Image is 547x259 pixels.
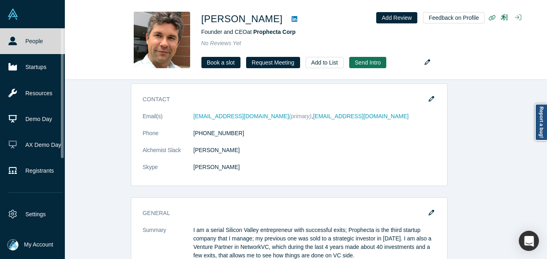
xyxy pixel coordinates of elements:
[7,8,19,20] img: Alchemist Vault Logo
[143,146,193,163] dt: Alchemist Slack
[143,112,193,129] dt: Email(s)
[193,112,436,121] dd: ,
[201,29,296,35] span: Founder and CEO at
[376,12,418,23] button: Add Review
[143,163,193,180] dt: Skype
[349,57,387,68] button: Send Intro
[246,57,300,68] button: Request Meeting
[193,130,244,136] a: [PHONE_NUMBER]
[193,113,289,119] a: [EMAIL_ADDRESS][DOMAIN_NAME]
[143,209,425,217] h3: General
[289,113,311,119] span: (primary)
[423,12,485,23] button: Feedback on Profile
[7,239,19,251] img: Mia Scott's Account
[143,95,425,104] h3: Contact
[134,12,190,68] img: Vasily Nikolaev's Profile Image
[306,57,344,68] button: Add to List
[313,113,408,119] a: [EMAIL_ADDRESS][DOMAIN_NAME]
[7,239,53,251] button: My Account
[193,146,436,155] dd: [PERSON_NAME]
[535,104,547,141] a: Report a bug!
[143,129,193,146] dt: Phone
[193,163,436,171] dd: [PERSON_NAME]
[24,240,53,249] span: My Account
[201,12,283,26] h1: [PERSON_NAME]
[201,57,240,68] a: Book a slot
[253,29,296,35] a: Prophecta Corp
[201,40,241,46] span: No Reviews Yet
